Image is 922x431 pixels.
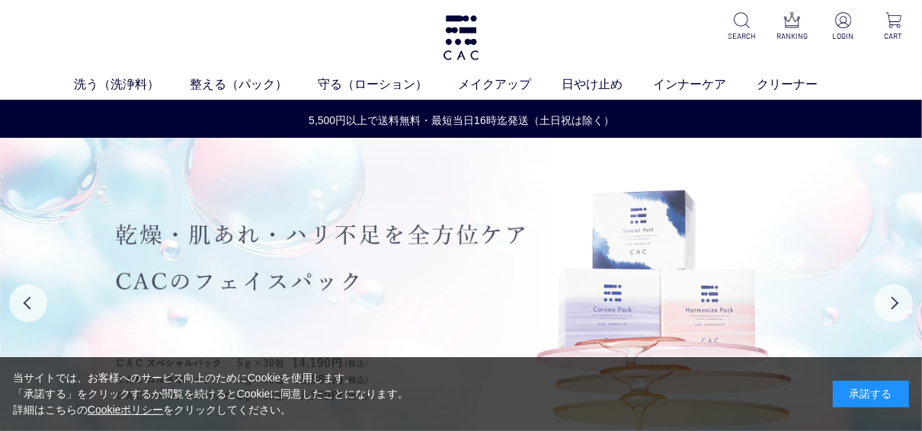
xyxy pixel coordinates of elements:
[877,12,910,42] a: CART
[441,15,481,60] img: logo
[827,12,860,42] a: LOGIN
[318,75,458,94] a: 守る（ローション）
[653,75,757,94] a: インナーケア
[877,30,910,42] p: CART
[757,75,848,94] a: クリーナー
[9,284,47,322] button: Previous
[458,75,562,94] a: メイクアップ
[13,370,409,418] div: 当サイトでは、お客様へのサービス向上のためにCookieを使用します。 「承諾する」をクリックするか閲覧を続けるとCookieに同意したことになります。 詳細はこちらの をクリックしてください。
[875,284,913,322] button: Next
[1,113,922,129] a: 5,500円以上で送料無料・最短当日16時迄発送（土日祝は除く）
[725,12,758,42] a: SEARCH
[725,30,758,42] p: SEARCH
[776,12,808,42] a: RANKING
[190,75,318,94] a: 整える（パック）
[562,75,653,94] a: 日やけ止め
[827,30,860,42] p: LOGIN
[833,381,909,407] div: 承諾する
[88,404,164,416] a: Cookieポリシー
[74,75,190,94] a: 洗う（洗浄料）
[776,30,808,42] p: RANKING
